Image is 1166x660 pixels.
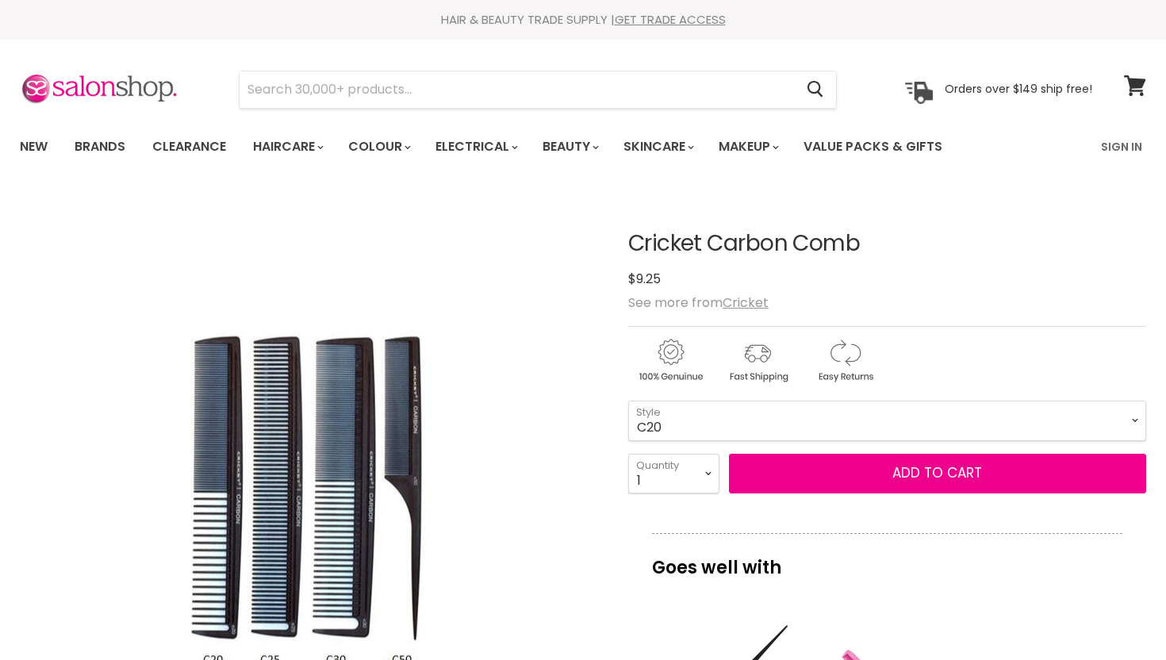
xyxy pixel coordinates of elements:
[615,11,726,28] a: GET TRADE ACCESS
[240,71,794,108] input: Search
[892,463,982,482] span: Add to cart
[707,130,788,163] a: Makeup
[794,71,836,108] button: Search
[1087,585,1150,644] iframe: Gorgias live chat messenger
[612,130,704,163] a: Skincare
[715,336,800,385] img: shipping.gif
[241,130,333,163] a: Haircare
[803,336,887,385] img: returns.gif
[628,270,661,288] span: $9.25
[239,71,837,109] form: Product
[8,124,1023,170] ul: Main menu
[531,130,608,163] a: Beauty
[140,130,238,163] a: Clearance
[628,232,1146,256] h1: Cricket Carbon Comb
[63,130,137,163] a: Brands
[729,454,1146,493] button: Add to cart
[424,130,527,163] a: Electrical
[945,82,1092,96] p: Orders over $149 ship free!
[1091,130,1152,163] a: Sign In
[628,294,769,312] span: See more from
[723,294,769,312] a: Cricket
[628,336,712,385] img: genuine.gif
[792,130,954,163] a: Value Packs & Gifts
[652,533,1122,585] p: Goes well with
[628,454,719,493] select: Quantity
[8,130,59,163] a: New
[336,130,420,163] a: Colour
